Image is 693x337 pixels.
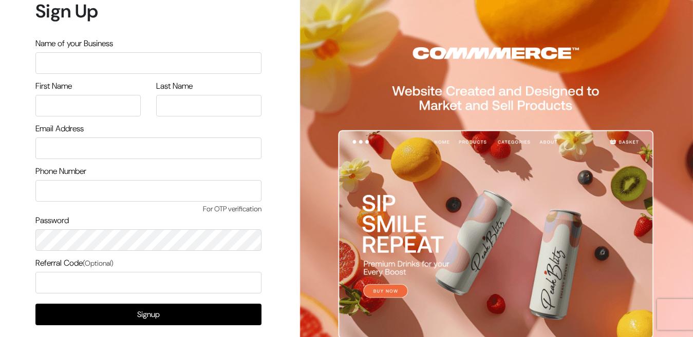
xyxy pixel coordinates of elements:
[35,165,86,177] label: Phone Number
[35,80,72,92] label: First Name
[35,304,261,325] button: Signup
[156,80,193,92] label: Last Name
[83,259,114,268] span: (Optional)
[35,204,261,214] span: For OTP verification
[35,214,69,227] label: Password
[35,37,113,50] label: Name of your Business
[35,123,84,135] label: Email Address
[35,257,114,269] label: Referral Code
